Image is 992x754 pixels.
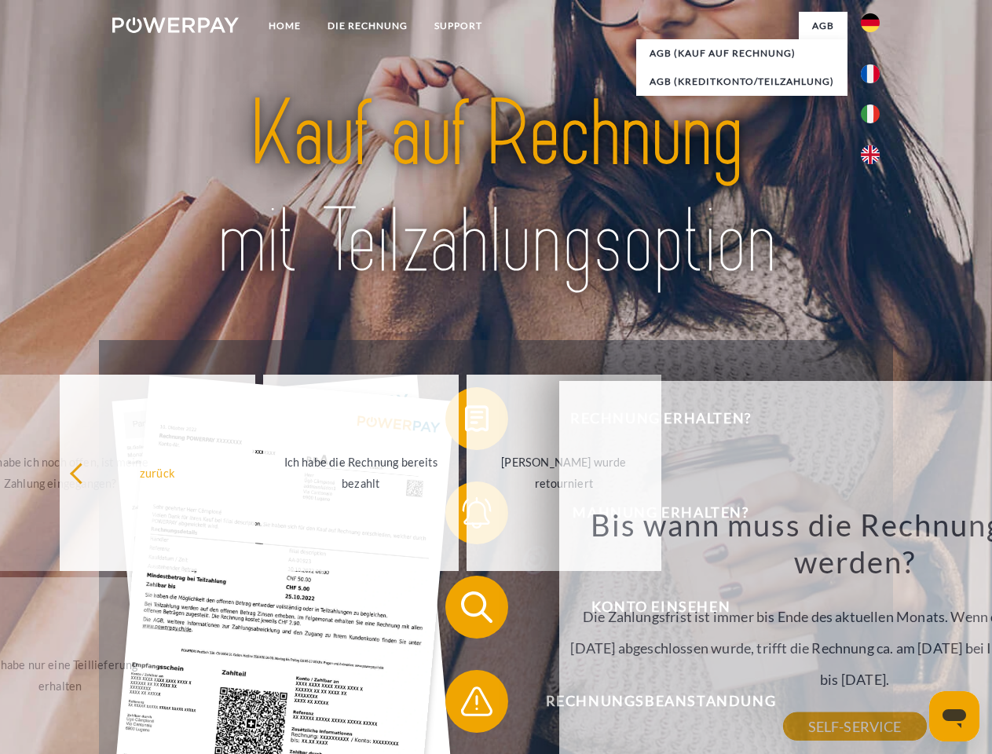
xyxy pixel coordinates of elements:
a: SELF-SERVICE [783,712,927,741]
a: Home [255,12,314,40]
div: zurück [69,462,246,483]
img: logo-powerpay-white.svg [112,17,239,33]
iframe: Schaltfläche zum Öffnen des Messaging-Fensters [929,691,979,741]
button: Konto einsehen [445,576,854,639]
img: title-powerpay_de.svg [150,75,842,301]
a: SUPPORT [421,12,496,40]
div: [PERSON_NAME] wurde retourniert [476,452,653,494]
a: agb [799,12,847,40]
button: Rechnungsbeanstandung [445,670,854,733]
a: AGB (Kauf auf Rechnung) [636,39,847,68]
img: fr [861,64,880,83]
img: it [861,104,880,123]
a: AGB (Kreditkonto/Teilzahlung) [636,68,847,96]
img: qb_search.svg [457,587,496,627]
img: de [861,13,880,32]
a: DIE RECHNUNG [314,12,421,40]
img: qb_warning.svg [457,682,496,721]
img: en [861,145,880,164]
div: Ich habe die Rechnung bereits bezahlt [273,452,449,494]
